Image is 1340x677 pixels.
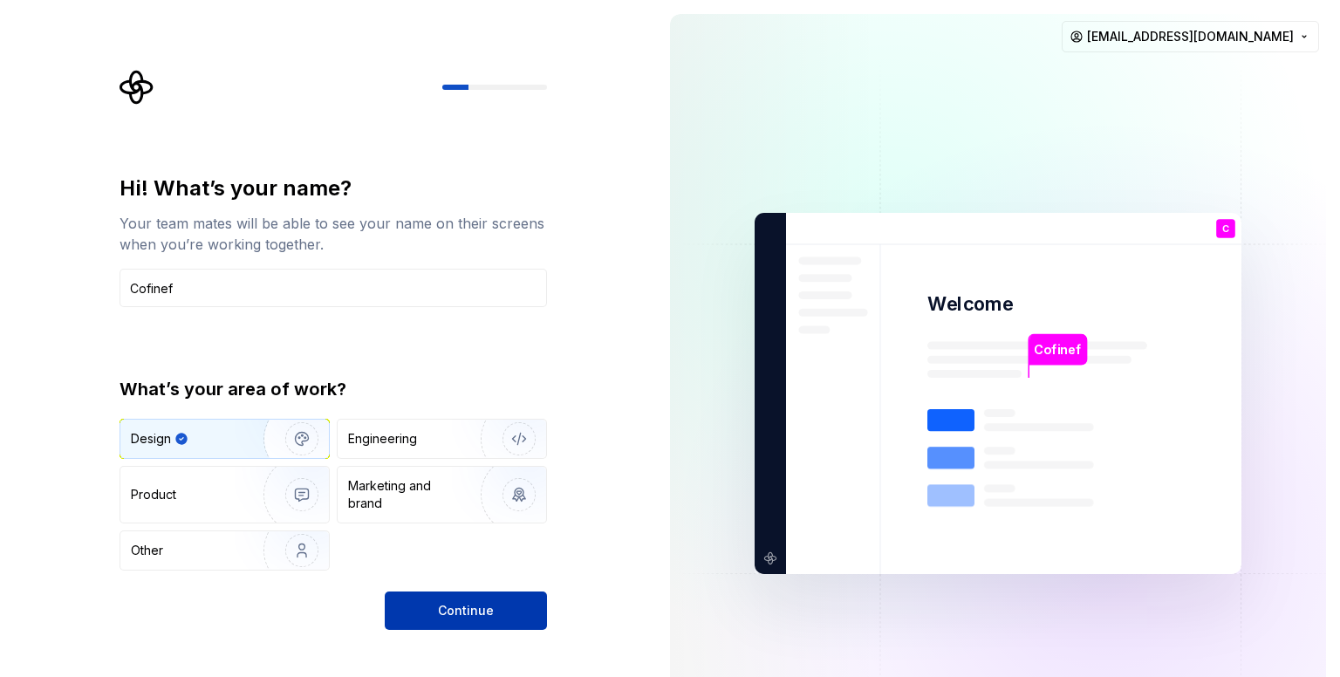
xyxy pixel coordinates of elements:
div: Marketing and brand [348,477,466,512]
div: Other [131,542,163,559]
button: Continue [385,592,547,630]
span: [EMAIL_ADDRESS][DOMAIN_NAME] [1087,28,1294,45]
div: Hi! What’s your name? [120,174,547,202]
div: Your team mates will be able to see your name on their screens when you’re working together. [120,213,547,255]
p: Welcome [927,291,1013,317]
div: Product [131,486,176,503]
span: Continue [438,602,494,619]
div: What’s your area of work? [120,377,547,401]
p: C [1222,224,1229,234]
div: Design [131,430,171,448]
input: Han Solo [120,269,547,307]
div: Engineering [348,430,417,448]
button: [EMAIL_ADDRESS][DOMAIN_NAME] [1062,21,1319,52]
p: Cofinef [1034,340,1081,359]
svg: Supernova Logo [120,70,154,105]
